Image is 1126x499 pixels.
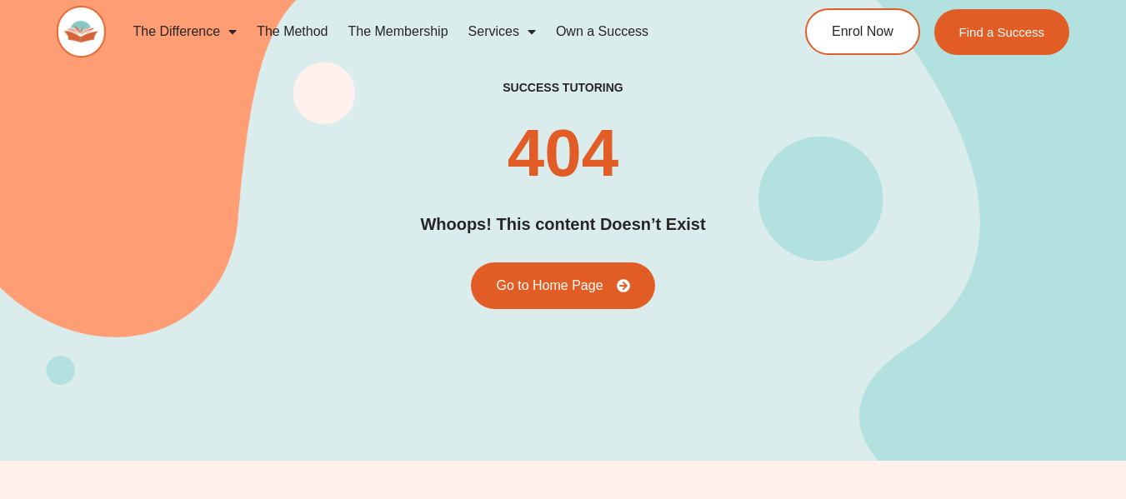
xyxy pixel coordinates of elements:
h2: Whoops! This content Doesn’t Exist [420,212,705,237]
a: The Difference [123,12,247,51]
a: The Method [247,12,338,51]
a: Go to Home Page [471,262,654,309]
span: Go to Home Page [496,279,603,292]
span: Enrol Now [832,25,893,38]
a: Services [458,12,546,51]
a: Enrol Now [805,8,920,55]
a: Find a Success [934,9,1070,55]
nav: Menu [123,12,747,51]
a: Own a Success [546,12,658,51]
a: The Membership [338,12,458,51]
h2: 404 [508,120,618,187]
h2: success tutoring [503,80,623,95]
span: Find a Success [959,26,1045,38]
